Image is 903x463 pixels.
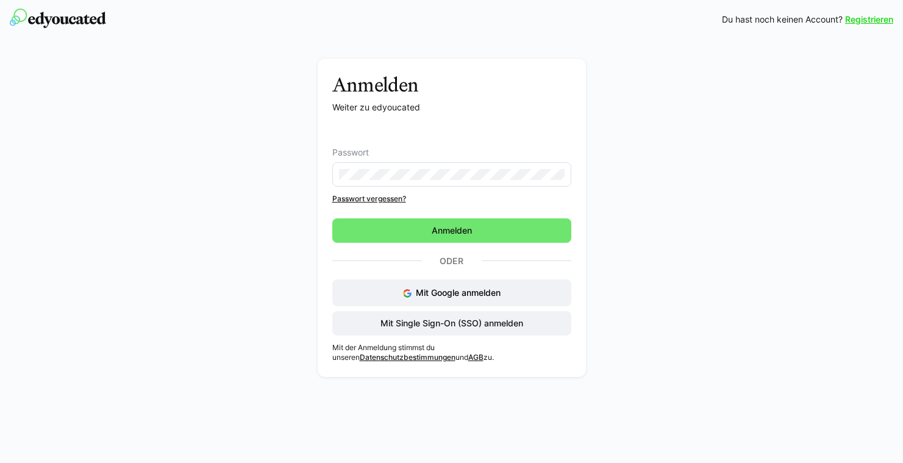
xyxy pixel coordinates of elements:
[332,194,571,204] a: Passwort vergessen?
[332,101,571,113] p: Weiter zu edyoucated
[360,353,455,362] a: Datenschutzbestimmungen
[468,353,484,362] a: AGB
[422,253,482,270] p: Oder
[430,224,474,237] span: Anmelden
[332,148,369,157] span: Passwort
[332,73,571,96] h3: Anmelden
[722,13,843,26] span: Du hast noch keinen Account?
[332,279,571,306] button: Mit Google anmelden
[332,218,571,243] button: Anmelden
[10,9,106,28] img: edyoucated
[332,311,571,336] button: Mit Single Sign-On (SSO) anmelden
[332,343,571,362] p: Mit der Anmeldung stimmst du unseren und zu.
[845,13,893,26] a: Registrieren
[379,317,525,329] span: Mit Single Sign-On (SSO) anmelden
[416,287,501,298] span: Mit Google anmelden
